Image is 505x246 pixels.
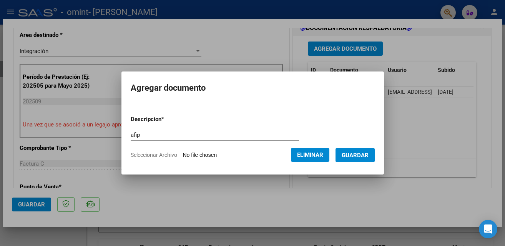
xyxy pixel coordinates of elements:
p: Descripcion [131,115,204,124]
div: Open Intercom Messenger [479,220,497,238]
span: Eliminar [297,151,323,158]
button: Guardar [336,148,375,162]
span: Guardar [342,152,369,159]
h2: Agregar documento [131,81,375,95]
button: Eliminar [291,148,329,162]
span: Seleccionar Archivo [131,152,177,158]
